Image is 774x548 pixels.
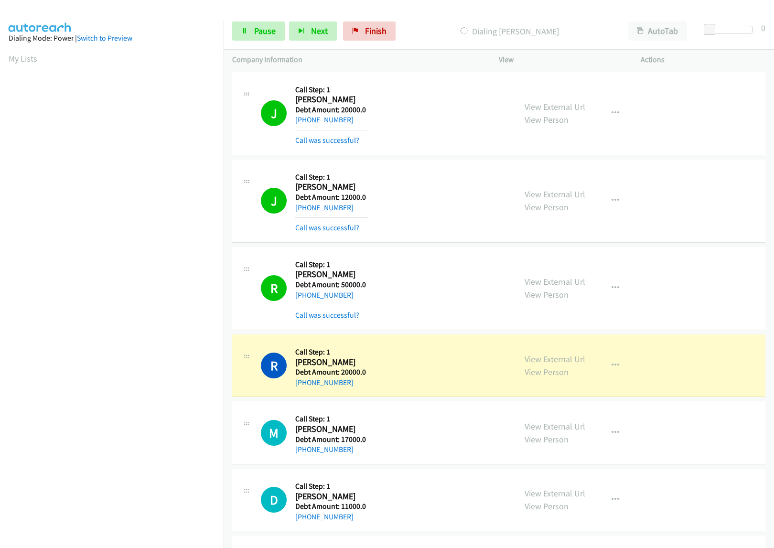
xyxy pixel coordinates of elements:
[295,424,368,435] h2: [PERSON_NAME]
[261,188,287,214] h1: J
[628,21,687,41] button: AutoTab
[261,353,287,378] h1: R
[9,53,37,64] a: My Lists
[261,487,287,513] div: The call is yet to be attempted
[295,269,368,280] h2: [PERSON_NAME]
[641,54,765,65] p: Actions
[525,289,569,300] a: View Person
[295,85,368,95] h5: Call Step: 1
[295,414,368,424] h5: Call Step: 1
[499,54,623,65] p: View
[525,101,585,112] a: View External Url
[295,367,368,377] h5: Debt Amount: 20000.0
[9,74,224,527] iframe: Dialpad
[525,421,585,432] a: View External Url
[295,94,368,105] h2: [PERSON_NAME]
[295,435,368,444] h5: Debt Amount: 17000.0
[525,501,569,512] a: View Person
[289,21,337,41] button: Next
[525,189,585,200] a: View External Url
[525,202,569,213] a: View Person
[295,203,354,212] a: [PHONE_NUMBER]
[77,33,132,43] a: Switch to Preview
[295,136,359,145] a: Call was successful?
[761,21,765,34] div: 0
[295,482,368,491] h5: Call Step: 1
[295,378,354,387] a: [PHONE_NUMBER]
[295,260,368,269] h5: Call Step: 1
[295,182,368,193] h2: [PERSON_NAME]
[295,512,354,521] a: [PHONE_NUMBER]
[295,290,354,300] a: [PHONE_NUMBER]
[525,434,569,445] a: View Person
[365,25,387,36] span: Finish
[408,25,611,38] p: Dialing [PERSON_NAME]
[525,488,585,499] a: View External Url
[295,491,368,502] h2: [PERSON_NAME]
[311,25,328,36] span: Next
[746,236,774,312] iframe: Resource Center
[295,115,354,124] a: [PHONE_NUMBER]
[295,347,368,357] h5: Call Step: 1
[295,105,368,115] h5: Debt Amount: 20000.0
[261,487,287,513] h1: D
[254,25,276,36] span: Pause
[295,280,368,290] h5: Debt Amount: 50000.0
[525,114,569,125] a: View Person
[343,21,396,41] a: Finish
[525,366,569,377] a: View Person
[261,100,287,126] h1: J
[295,445,354,454] a: [PHONE_NUMBER]
[295,193,368,202] h5: Debt Amount: 12000.0
[261,275,287,301] h1: R
[525,354,585,365] a: View External Url
[525,276,585,287] a: View External Url
[9,32,215,44] div: Dialing Mode: Power |
[709,26,752,33] div: Delay between calls (in seconds)
[295,172,368,182] h5: Call Step: 1
[232,54,482,65] p: Company Information
[295,223,359,232] a: Call was successful?
[295,502,368,511] h5: Debt Amount: 11000.0
[295,357,368,368] h2: [PERSON_NAME]
[261,420,287,446] h1: M
[232,21,285,41] a: Pause
[295,311,359,320] a: Call was successful?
